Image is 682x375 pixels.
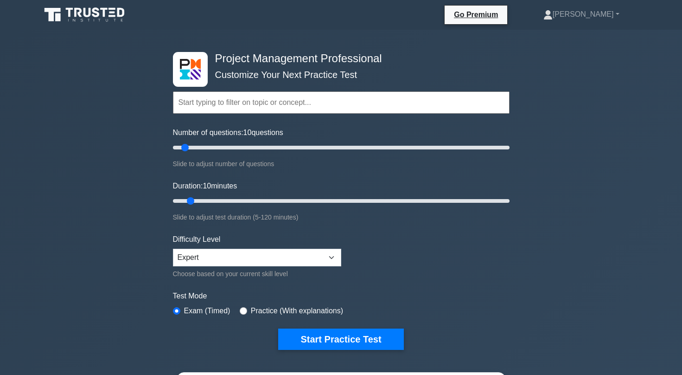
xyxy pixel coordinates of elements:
[448,9,504,20] a: Go Premium
[173,234,221,245] label: Difficulty Level
[203,182,211,190] span: 10
[173,158,510,169] div: Slide to adjust number of questions
[184,305,230,317] label: Exam (Timed)
[173,91,510,114] input: Start typing to filter on topic or concept...
[251,305,343,317] label: Practice (With explanations)
[173,127,283,138] label: Number of questions: questions
[173,268,341,279] div: Choose based on your current skill level
[173,181,237,192] label: Duration: minutes
[278,329,403,350] button: Start Practice Test
[521,5,642,24] a: [PERSON_NAME]
[211,52,464,65] h4: Project Management Professional
[173,212,510,223] div: Slide to adjust test duration (5-120 minutes)
[243,129,252,136] span: 10
[173,291,510,302] label: Test Mode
